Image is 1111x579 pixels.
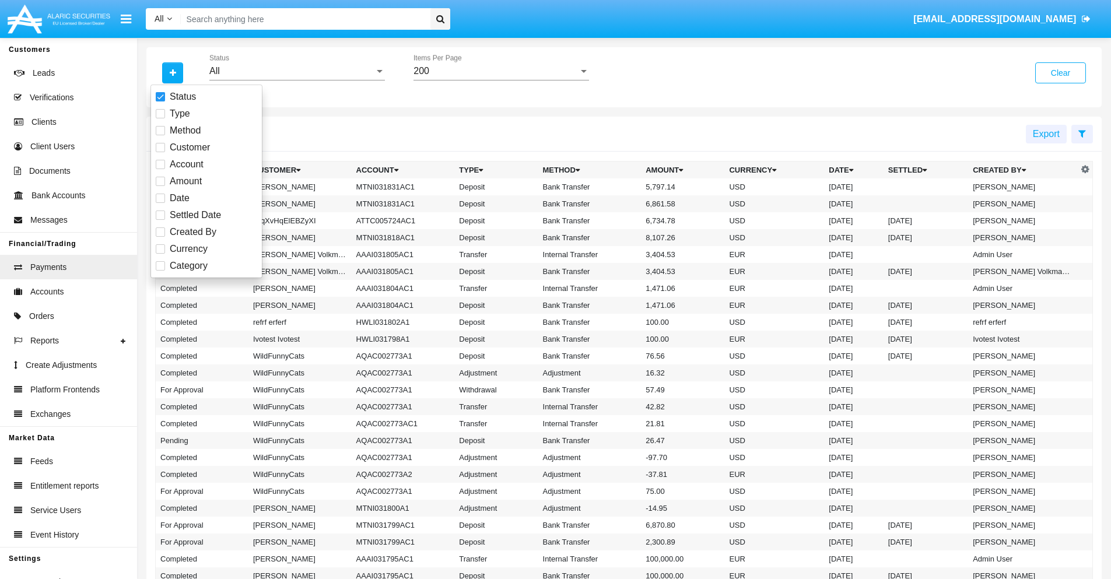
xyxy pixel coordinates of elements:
td: [DATE] [824,195,884,212]
td: HWLI031798A1 [352,331,455,348]
span: Accounts [30,286,64,298]
td: [PERSON_NAME] [968,348,1078,364]
td: -14.95 [641,500,724,517]
td: [DATE] [884,263,968,280]
td: Adjustment [454,483,538,500]
td: ATTC005724AC1 [352,212,455,229]
td: [DATE] [824,398,884,415]
td: MTNI031799AC1 [352,517,455,534]
td: Admin User [968,280,1078,297]
td: [DATE] [824,229,884,246]
td: USD [724,195,824,212]
span: Feeds [30,455,53,468]
td: For Approval [156,381,248,398]
td: Ivotest Ivotest [968,331,1078,348]
td: Completed [156,398,248,415]
span: Event History [30,529,79,541]
td: [DATE] [884,212,968,229]
td: -97.70 [641,449,724,466]
td: [PERSON_NAME] [968,229,1078,246]
td: [PERSON_NAME] [968,432,1078,449]
td: [PERSON_NAME] [248,550,352,567]
span: Client Users [30,141,75,153]
td: USD [724,314,824,331]
td: [DATE] [824,246,884,263]
td: Transfer [454,415,538,432]
td: [DATE] [824,348,884,364]
td: MTNI031818AC1 [352,229,455,246]
td: Bank Transfer [538,314,642,331]
td: Admin User [968,550,1078,567]
td: 2,300.89 [641,534,724,550]
td: Transfer [454,246,538,263]
td: USD [724,534,824,550]
td: AQAC002773A1 [352,348,455,364]
td: Completed [156,415,248,432]
td: USD [724,415,824,432]
span: Entitlement reports [30,480,99,492]
td: [PERSON_NAME] [248,195,352,212]
th: Created By [968,162,1078,179]
a: [EMAIL_ADDRESS][DOMAIN_NAME] [908,3,1096,36]
td: 5,797.14 [641,178,724,195]
td: refrf erferf [248,314,352,331]
td: Adjustment [454,364,538,381]
td: Bank Transfer [538,212,642,229]
td: [PERSON_NAME] [968,449,1078,466]
span: Account [170,157,204,171]
td: [PERSON_NAME] [968,364,1078,381]
td: Transfer [454,550,538,567]
td: WildFunnyCats [248,364,352,381]
td: EUR [724,263,824,280]
td: USD [724,178,824,195]
td: Bank Transfer [538,331,642,348]
td: Deposit [454,432,538,449]
td: -37.81 [641,466,724,483]
span: Date [170,191,190,205]
td: 21.81 [641,415,724,432]
td: 57.49 [641,381,724,398]
td: Completed [156,297,248,314]
td: WildFunnyCats [248,415,352,432]
td: [PERSON_NAME] [248,280,352,297]
td: Admin User [968,246,1078,263]
td: EUR [724,466,824,483]
td: EUR [724,297,824,314]
td: [PERSON_NAME] [968,466,1078,483]
td: 6,870.80 [641,517,724,534]
td: Deposit [454,517,538,534]
td: [DATE] [824,449,884,466]
td: [PERSON_NAME] VolkmanSufficientFunds [968,263,1078,280]
td: Bank Transfer [538,534,642,550]
td: Adjustment [454,466,538,483]
td: Internal Transfer [538,415,642,432]
td: Deposit [454,212,538,229]
td: WildFunnyCats [248,381,352,398]
td: [DATE] [824,178,884,195]
td: Adjustment [454,500,538,517]
td: Internal Transfer [538,246,642,263]
td: EUR [724,280,824,297]
td: AAAI031805AC1 [352,246,455,263]
td: 1,471.06 [641,280,724,297]
td: Adjustment [538,364,642,381]
td: AAAI031804AC1 [352,297,455,314]
td: [DATE] [824,297,884,314]
td: [DATE] [824,415,884,432]
td: Internal Transfer [538,550,642,567]
td: Deposit [454,229,538,246]
td: Deposit [454,195,538,212]
td: EUR [724,246,824,263]
td: AAAI031804AC1 [352,280,455,297]
span: Platform Frontends [30,384,100,396]
span: Currency [170,242,208,256]
td: Completed [156,466,248,483]
td: [DATE] [824,517,884,534]
td: 76.56 [641,348,724,364]
td: Completed [156,331,248,348]
td: EUR [724,550,824,567]
td: MTNI031831AC1 [352,178,455,195]
td: Deposit [454,314,538,331]
span: Method [170,124,201,138]
td: For Approval [156,483,248,500]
